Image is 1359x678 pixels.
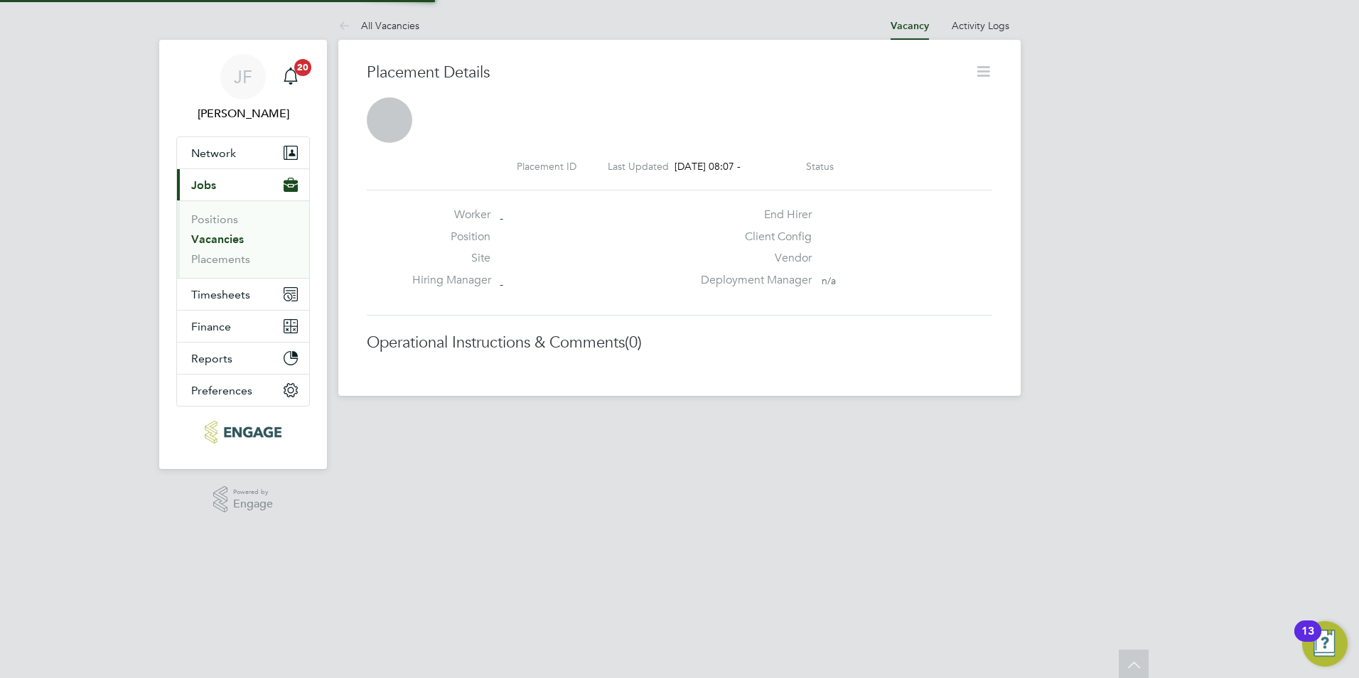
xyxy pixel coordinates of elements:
label: End Hirer [692,208,812,222]
img: huntereducation-logo-retina.png [205,421,281,443]
a: Vacancies [191,232,244,246]
span: 20 [294,59,311,76]
span: n/a [822,274,836,287]
label: Status [806,160,834,173]
div: Jobs [177,200,309,278]
button: Timesheets [177,279,309,310]
span: Timesheets [191,288,250,301]
a: All Vacancies [338,19,419,32]
span: [DATE] 08:07 - [675,160,741,173]
span: Engage [233,498,273,510]
a: 20 [276,54,305,99]
span: Jobs [191,178,216,192]
button: Jobs [177,169,309,200]
label: Last Updated [608,160,669,173]
span: Finance [191,320,231,333]
span: (0) [625,333,642,352]
span: Network [191,146,236,160]
label: Worker [412,208,490,222]
label: Site [412,251,490,266]
span: Powered by [233,486,273,498]
h3: Placement Details [367,63,964,83]
a: Placements [191,252,250,266]
a: Positions [191,212,238,226]
button: Network [177,137,309,168]
span: Reports [191,352,232,365]
label: Placement ID [517,160,576,173]
button: Open Resource Center, 13 new notifications [1302,621,1348,667]
button: Reports [177,343,309,374]
nav: Main navigation [159,40,327,469]
h3: Operational Instructions & Comments [367,333,992,353]
label: Deployment Manager [692,273,812,288]
label: Vendor [692,251,812,266]
label: Client Config [692,230,812,244]
span: Preferences [191,384,252,397]
a: JF[PERSON_NAME] [176,54,310,122]
label: Hiring Manager [412,273,490,288]
a: Go to home page [176,421,310,443]
a: Activity Logs [952,19,1009,32]
button: Finance [177,311,309,342]
span: James Farrington [176,105,310,122]
span: JF [234,68,252,86]
div: 13 [1301,631,1314,650]
a: Powered byEngage [213,486,274,513]
button: Preferences [177,375,309,406]
a: Vacancy [891,20,929,32]
label: Position [412,230,490,244]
